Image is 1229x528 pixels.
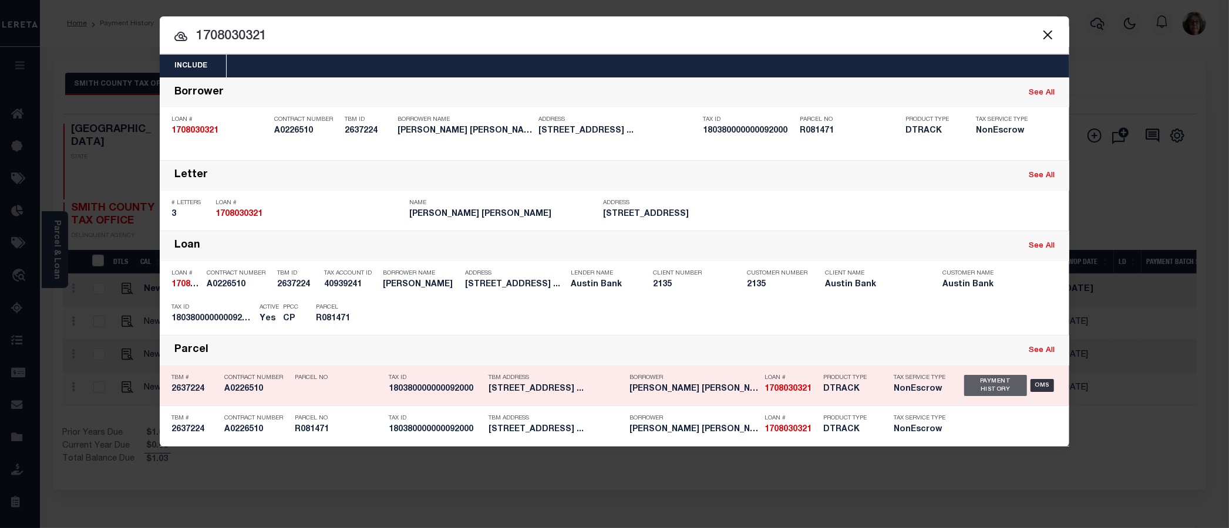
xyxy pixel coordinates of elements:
p: Borrower [629,415,759,422]
p: Tax ID [389,374,483,381]
h5: JOHN CARROLL JONES [629,384,759,394]
p: Tax Service Type [894,415,947,422]
p: TBM ID [345,116,392,123]
h5: 180380000000092000 [171,314,254,324]
h5: 180380000000092000 [703,126,794,136]
a: See All [1029,89,1055,97]
p: Contract Number [274,116,339,123]
h5: 2637224 [345,126,392,136]
h5: 12884 MORNINGSIDE DR. Tyler TX ... [489,425,624,435]
h5: Austin Bank [825,280,925,290]
p: Customer Name [942,270,1042,277]
h5: 1708030321 [765,425,817,435]
h5: R081471 [316,314,369,324]
p: Borrower [629,374,759,381]
div: Letter [174,169,208,182]
p: TBM Address [489,415,624,422]
h5: 2637224 [171,384,218,394]
h5: A0226510 [224,384,289,394]
h5: DTRACK [823,425,876,435]
p: Loan # [171,116,268,123]
p: Product Type [823,374,876,381]
a: See All [1029,242,1055,250]
a: See All [1029,172,1055,180]
p: Loan # [216,199,403,207]
p: Parcel No [295,374,383,381]
h5: NonEscrow [976,126,1035,136]
h5: 12884 MORNINGSIDE DR. Tyler TX ... [538,126,697,136]
h5: 12884 MORNINGSIDE DR [603,209,791,219]
p: PPCC [283,304,298,311]
h5: NonEscrow [894,425,947,435]
p: Parcel [316,304,369,311]
input: Start typing... [160,26,1069,47]
p: Address [603,199,791,207]
h5: 1708030321 [765,384,817,394]
p: Loan # [171,270,201,277]
h5: 2135 [653,280,729,290]
strong: 1708030321 [216,210,262,218]
div: Loan [174,239,200,253]
h5: DTRACK [823,384,876,394]
p: Contract Number [207,270,271,277]
h5: 1708030321 [171,280,201,290]
p: Loan # [765,374,817,381]
p: Tax ID [389,415,483,422]
h5: A0226510 [207,280,271,290]
h5: JOHN CARROLL JONES [409,209,597,219]
p: Tax ID [171,304,254,311]
p: Loan # [765,415,817,422]
p: Parcel No [295,415,383,422]
p: Address [538,116,697,123]
p: Address [465,270,565,277]
h5: JOHN CARROLL JONES [398,126,533,136]
div: OMS [1031,379,1055,392]
p: TBM # [171,374,218,381]
h5: DTRACK [905,126,958,136]
h5: A0226510 [274,126,339,136]
p: Tax ID [703,116,794,123]
h5: 180380000000092000 [389,425,483,435]
strong: 1708030321 [171,280,218,289]
h5: NonEscrow [894,384,947,394]
p: TBM # [171,415,218,422]
h5: 2637224 [171,425,218,435]
p: Client Name [825,270,925,277]
div: Borrower [174,86,224,100]
a: See All [1029,347,1055,354]
h5: R081471 [800,126,900,136]
h5: 1708030321 [171,126,268,136]
h5: Austin Bank [571,280,635,290]
h5: 3 [171,209,210,219]
p: Contract Number [224,374,289,381]
h5: A0226510 [224,425,289,435]
strong: 1708030321 [765,425,812,434]
div: Payment History [964,375,1027,396]
p: Customer Number [747,270,807,277]
p: Lender Name [571,270,635,277]
p: Contract Number [224,415,289,422]
p: Product Type [823,415,876,422]
p: Tax Service Type [894,374,947,381]
strong: 1708030321 [171,127,218,135]
h5: Yes [260,314,277,324]
p: Tax Account ID [324,270,377,277]
h5: 1708030321 [216,209,403,219]
h5: CARROLL JOHN [383,280,459,290]
h5: R081471 [295,425,383,435]
p: Active [260,304,279,311]
h5: 40939241 [324,280,377,290]
button: Include [160,55,222,77]
p: # Letters [171,199,210,207]
h5: 180380000000092000 [389,384,483,394]
div: Parcel [174,344,208,357]
p: Borrower Name [383,270,459,277]
h5: 12884 MORNINGSIDE DR. Tyler TX ... [465,280,565,290]
p: Client Number [653,270,729,277]
button: Close [1040,27,1055,42]
p: TBM ID [277,270,318,277]
p: Product Type [905,116,958,123]
p: Parcel No [800,116,900,123]
strong: 1708030321 [765,385,812,393]
p: Tax Service Type [976,116,1035,123]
